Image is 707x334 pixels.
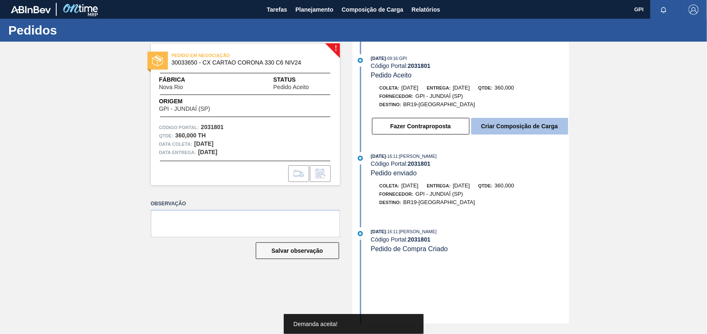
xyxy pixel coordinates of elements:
span: : [PERSON_NAME] [398,154,437,159]
img: status [152,55,163,66]
span: - 16:11 [386,154,398,159]
span: GPI - JUNDIAÍ (SP) [159,106,210,112]
span: Destino: [380,200,402,205]
span: Destino: [380,102,402,107]
div: Código Portal: [371,160,569,167]
span: Entrega: [427,85,451,90]
button: Criar Composição de Carga [471,118,568,135]
span: Planejamento [295,5,333,15]
span: Fornecedor: [380,192,414,197]
div: Código Portal: [371,236,569,243]
button: Notificações [650,4,677,15]
span: Pedido de Compra Criado [371,245,448,252]
strong: 2031801 [408,62,431,69]
span: [DATE] [453,182,470,189]
h1: Pedidos [8,25,156,35]
span: Coleta: [380,183,400,188]
span: [DATE] [402,182,419,189]
span: : GPI [398,56,407,61]
span: Qtde: [478,85,492,90]
span: Fornecedor: [380,94,414,99]
span: Pedido enviado [371,169,417,177]
span: 360,000 [495,85,514,91]
span: Pedido Aceito [273,84,309,90]
button: Fazer Contraproposta [372,118,470,135]
span: Relatórios [412,5,440,15]
span: Status [273,75,332,84]
strong: [DATE] [198,149,217,155]
span: Data entrega: [159,148,196,157]
span: Nova Rio [159,84,183,90]
div: Informar alteração no pedido [310,165,331,182]
button: Salvar observação [256,242,339,259]
img: atual [358,156,363,161]
span: Qtde : [159,132,173,140]
span: Data coleta: [159,140,192,148]
span: BR19-[GEOGRAPHIC_DATA] [403,199,475,205]
span: [DATE] [371,56,386,61]
span: PEDIDO EM NEGOCIAÇÃO [172,51,288,60]
span: 360,000 [495,182,514,189]
img: Logout [689,5,699,15]
strong: 2031801 [408,236,431,243]
span: 30033650 - CX CARTAO CORONA 330 C6 NIV24 [172,60,323,66]
strong: 360,000 TH [175,132,206,139]
strong: [DATE] [194,140,213,147]
span: Pedido Aceito [371,72,412,79]
label: Observação [151,198,340,210]
span: Coleta: [380,85,400,90]
strong: 2031801 [201,124,224,130]
span: Origem [159,97,234,106]
span: GPI - JUNDIAÍ (SP) [415,93,463,99]
span: GPI - JUNDIAÍ (SP) [415,191,463,197]
span: : [PERSON_NAME] [398,229,437,234]
span: [DATE] [371,154,386,159]
img: TNhmsLtSVTkK8tSr43FrP2fwEKptu5GPRR3wAAAABJRU5ErkJggg== [11,6,51,13]
span: - 16:11 [386,229,398,234]
span: Fábrica [159,75,210,84]
img: atual [358,58,363,63]
span: Código Portal: [159,123,199,132]
img: atual [358,231,363,236]
span: Tarefas [267,5,287,15]
span: Demanda aceita! [294,321,338,327]
span: [DATE] [371,229,386,234]
span: [DATE] [453,85,470,91]
div: Código Portal: [371,62,569,69]
span: BR19-[GEOGRAPHIC_DATA] [403,101,475,107]
span: - 09:16 [386,56,398,61]
span: Entrega: [427,183,451,188]
strong: 2031801 [408,160,431,167]
div: Ir para Composição de Carga [288,165,309,182]
span: [DATE] [402,85,419,91]
span: Composição de Carga [342,5,403,15]
span: Qtde: [478,183,492,188]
